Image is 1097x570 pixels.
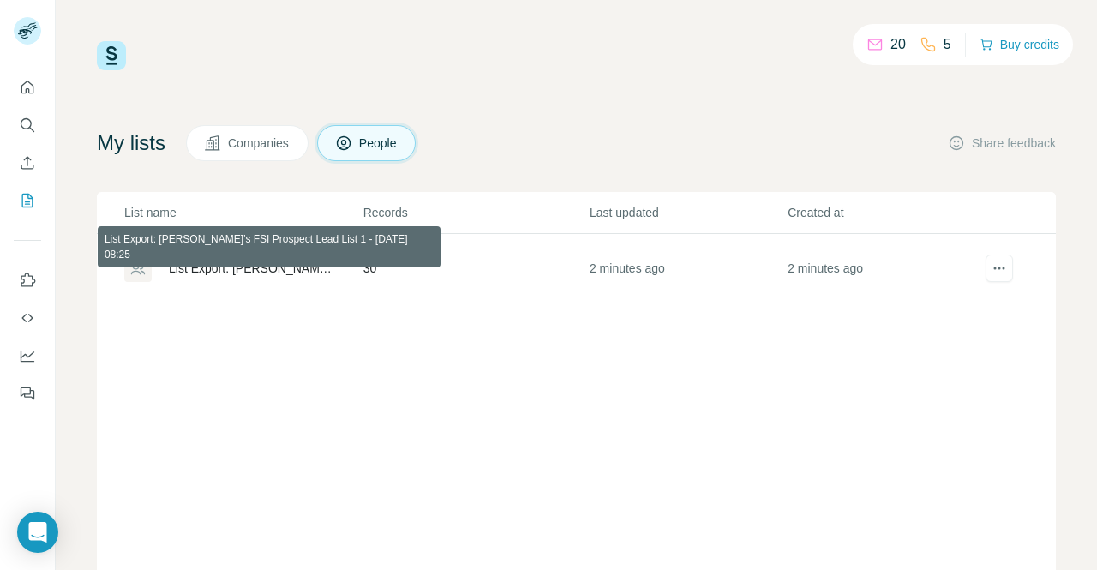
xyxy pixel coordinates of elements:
p: Last updated [590,204,786,221]
button: Share feedback [948,135,1056,152]
button: Search [14,110,41,141]
button: My lists [14,185,41,216]
td: 2 minutes ago [589,234,787,303]
span: Companies [228,135,291,152]
button: actions [986,255,1013,282]
p: Created at [788,204,984,221]
button: Use Surfe API [14,303,41,333]
button: Feedback [14,378,41,409]
div: List Export: [PERSON_NAME]’s FSI Prospect Lead List 1 - [DATE] 08:25 [169,260,334,277]
button: Enrich CSV [14,147,41,178]
td: 30 [363,234,589,303]
p: List name [124,204,362,221]
button: Quick start [14,72,41,103]
span: People [359,135,399,152]
p: Records [363,204,588,221]
td: 2 minutes ago [787,234,985,303]
button: Dashboard [14,340,41,371]
div: Open Intercom Messenger [17,512,58,553]
button: Buy credits [980,33,1059,57]
p: 5 [944,34,951,55]
img: Surfe Logo [97,41,126,70]
button: Use Surfe on LinkedIn [14,265,41,296]
h4: My lists [97,129,165,157]
p: 20 [890,34,906,55]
